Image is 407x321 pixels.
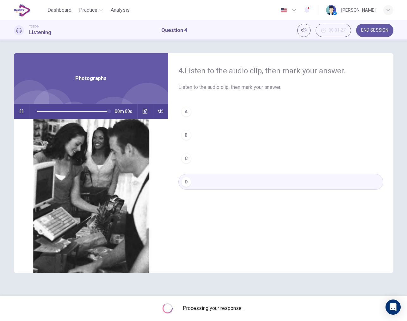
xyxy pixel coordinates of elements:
div: A [181,107,191,117]
img: Photographs [14,119,168,273]
span: Dashboard [47,6,71,14]
button: Click to see the audio transcription [140,104,150,119]
h1: Listening [29,29,51,36]
strong: 4. [178,66,185,75]
div: C [181,153,191,164]
span: Listen to the audio clip, then mark your answer. [178,83,383,91]
div: Mute [297,24,311,37]
h4: Listen to the audio clip, then mark your answer. [178,66,383,76]
button: Practice [77,4,106,16]
button: A [178,104,383,120]
button: C [178,151,383,166]
span: END SESSION [361,28,388,33]
button: Analysis [108,4,132,16]
span: Practice [79,6,97,14]
div: Open Intercom Messenger [385,299,401,315]
button: B [178,127,383,143]
div: Hide [316,24,351,37]
span: Processing your response... [183,305,244,312]
div: B [181,130,191,140]
span: Photographs [75,75,107,82]
button: Dashboard [45,4,74,16]
span: 00m 00s [115,104,137,119]
span: TOEIC® [29,24,39,29]
button: D [178,174,383,190]
span: Analysis [111,6,130,14]
img: Profile picture [326,5,336,15]
h1: Question 4 [161,27,187,34]
div: D [181,177,191,187]
button: 00:01:27 [316,24,351,37]
img: en [280,8,288,13]
span: 00:01:27 [329,28,346,33]
a: EduSynch logo [14,4,45,16]
div: [PERSON_NAME] [341,6,376,14]
img: EduSynch logo [14,4,31,16]
button: END SESSION [356,24,393,37]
